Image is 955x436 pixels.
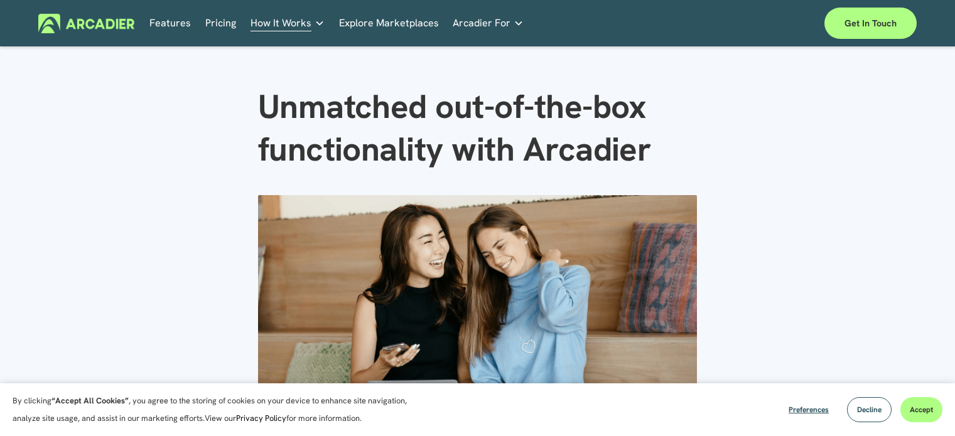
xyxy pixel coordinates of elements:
p: By clicking , you agree to the storing of cookies on your device to enhance site navigation, anal... [13,392,421,427]
a: folder dropdown [453,14,524,33]
button: Accept [900,397,942,422]
h1: Unmatched out-of-the-box functionality with Arcadier [258,85,698,171]
span: Preferences [789,405,829,415]
img: Arcadier [38,14,134,33]
a: Explore Marketplaces [339,14,439,33]
span: Decline [857,405,882,415]
span: Arcadier For [453,14,510,32]
button: Preferences [779,397,838,422]
span: Accept [910,405,933,415]
a: Pricing [205,14,236,33]
button: Decline [847,397,892,422]
span: How It Works [251,14,311,32]
strong: “Accept All Cookies” [51,395,129,406]
a: folder dropdown [251,14,325,33]
a: Features [149,14,191,33]
a: Get in touch [824,8,917,39]
a: Privacy Policy [236,413,286,423]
